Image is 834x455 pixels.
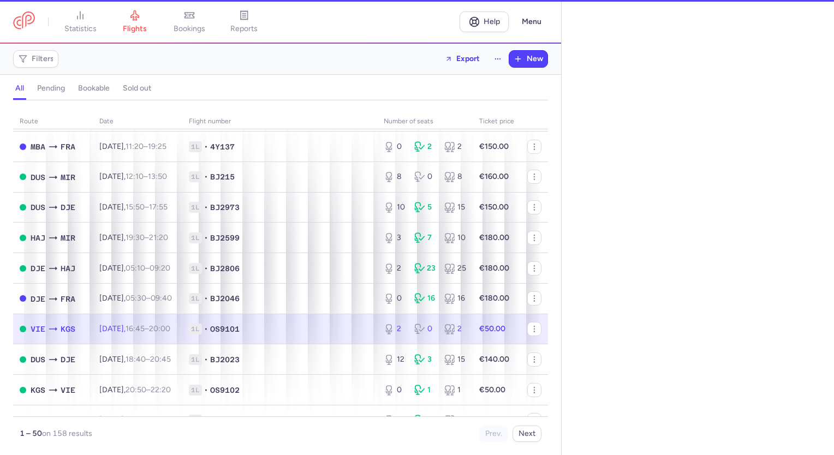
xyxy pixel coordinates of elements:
[479,172,509,181] strong: €160.00
[438,50,487,68] button: Export
[126,172,144,181] time: 12:10
[126,355,146,364] time: 18:40
[126,324,170,333] span: –
[473,113,521,130] th: Ticket price
[204,293,208,304] span: •
[204,354,208,365] span: •
[61,141,75,153] span: FRA
[479,415,505,424] strong: €50.00
[126,264,170,273] span: –
[13,11,35,32] a: CitizenPlane red outlined logo
[414,415,436,426] div: 2
[384,232,406,243] div: 3
[61,323,75,335] span: KGS
[126,172,167,181] span: –
[61,293,75,305] span: FRA
[204,232,208,243] span: •
[148,172,167,181] time: 13:50
[13,113,93,130] th: route
[126,294,172,303] span: –
[444,141,466,152] div: 2
[149,202,168,212] time: 17:55
[32,55,54,63] span: Filters
[210,202,240,213] span: BJ2973
[384,385,406,396] div: 0
[210,263,240,274] span: BJ2806
[384,415,406,426] div: 1
[210,171,235,182] span: BJ215
[414,324,436,334] div: 0
[31,141,45,153] span: MBA
[210,293,240,304] span: BJ2046
[126,233,145,242] time: 19:30
[384,141,406,152] div: 0
[414,202,436,213] div: 5
[484,17,500,26] span: Help
[126,202,145,212] time: 15:50
[99,172,167,181] span: [DATE],
[189,263,202,274] span: 1L
[99,264,170,273] span: [DATE],
[479,324,505,333] strong: €50.00
[189,171,202,182] span: 1L
[126,355,171,364] span: –
[189,324,202,334] span: 1L
[126,385,171,394] span: –
[204,171,208,182] span: •
[414,232,436,243] div: 7
[53,10,108,34] a: statistics
[384,171,406,182] div: 8
[126,385,146,394] time: 20:50
[204,385,208,396] span: •
[414,141,436,152] div: 2
[444,202,466,213] div: 15
[444,263,466,274] div: 25
[61,415,75,427] span: HER
[444,232,466,243] div: 10
[210,415,235,426] span: XR164
[162,10,217,34] a: bookings
[189,415,202,426] span: 1L
[479,264,509,273] strong: €180.00
[444,354,466,365] div: 15
[93,113,182,130] th: date
[126,202,168,212] span: –
[204,202,208,213] span: •
[126,233,168,242] span: –
[444,415,466,426] div: 3
[123,83,151,93] h4: sold out
[126,415,145,424] time: 20:10
[61,354,75,366] span: DJE
[189,202,202,213] span: 1L
[414,263,436,274] div: 23
[99,355,171,364] span: [DATE],
[210,385,240,396] span: OS9102
[182,113,377,130] th: Flight number
[414,385,436,396] div: 1
[149,324,170,333] time: 20:00
[513,426,541,442] button: Next
[189,354,202,365] span: 1L
[456,55,480,63] span: Export
[99,415,170,424] span: [DATE],
[210,324,240,334] span: OS9101
[204,141,208,152] span: •
[64,24,97,34] span: statistics
[384,324,406,334] div: 2
[151,385,171,394] time: 22:20
[61,262,75,274] span: HAJ
[61,171,75,183] span: MIR
[150,355,171,364] time: 20:45
[384,202,406,213] div: 10
[31,384,45,396] span: KGS
[31,171,45,183] span: DUS
[61,201,75,213] span: DJE
[20,429,42,438] strong: 1 – 50
[151,294,172,303] time: 09:40
[527,55,543,63] span: New
[509,51,547,67] button: New
[148,142,166,151] time: 19:25
[189,385,202,396] span: 1L
[15,83,24,93] h4: all
[99,233,168,242] span: [DATE],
